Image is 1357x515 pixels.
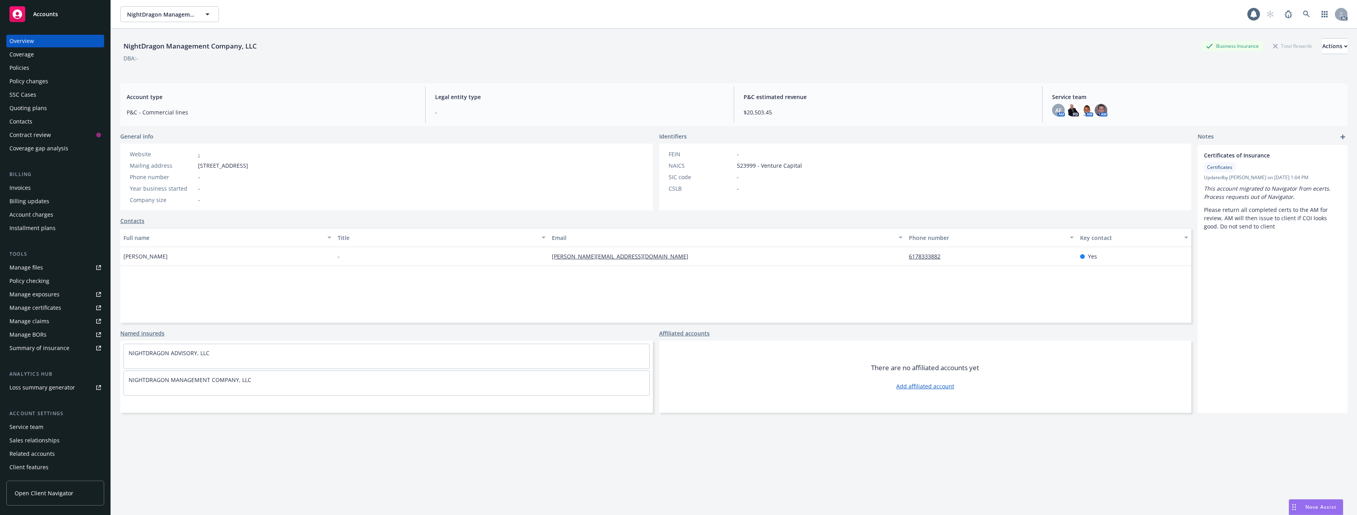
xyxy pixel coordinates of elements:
span: - [338,252,340,260]
span: Accounts [33,11,58,17]
a: NIGHTDRAGON ADVISORY, LLC [129,349,209,357]
span: Nova Assist [1305,504,1336,510]
img: photo [1080,104,1093,116]
span: - [198,173,200,181]
a: Manage BORs [6,328,104,341]
a: Named insureds [120,329,164,337]
a: Policy changes [6,75,104,88]
a: Policy checking [6,275,104,287]
div: Sales relationships [9,434,60,447]
button: Full name [120,228,335,247]
div: Client features [9,461,49,474]
div: Policies [9,62,29,74]
div: Year business started [130,184,195,193]
span: - [737,173,739,181]
div: Website [130,150,195,158]
span: AF [1055,106,1062,114]
a: 6178333882 [909,253,947,260]
a: Service team [6,421,104,433]
span: P&C estimated revenue [744,93,1033,101]
div: Full name [123,234,323,242]
div: Invoices [9,182,31,194]
span: Open Client Navigator [15,489,73,497]
a: Quoting plans [6,102,104,114]
span: - [435,108,724,116]
span: [PERSON_NAME] [123,252,168,260]
button: Actions [1322,38,1348,54]
div: CSLB [669,184,734,193]
a: Installment plans [6,222,104,234]
a: Loss summary generator [6,381,104,394]
a: Contacts [6,115,104,128]
div: NAICS [669,161,734,170]
a: Add affiliated account [896,382,954,390]
div: Certificates of InsuranceCertificatesUpdatedby [PERSON_NAME] on [DATE] 1:04 PMThis account migrat... [1198,145,1348,237]
div: Tools [6,250,104,258]
a: Coverage gap analysis [6,142,104,155]
span: Updated by [PERSON_NAME] on [DATE] 1:04 PM [1204,174,1341,181]
a: NIGHTDRAGON MANAGEMENT COMPANY, LLC [129,376,251,384]
span: General info [120,132,153,140]
div: NightDragon Management Company, LLC [120,41,260,51]
a: Report a Bug [1280,6,1296,22]
img: photo [1095,104,1107,116]
div: Phone number [909,234,1065,242]
div: Title [338,234,537,242]
span: - [198,184,200,193]
a: Switch app [1317,6,1333,22]
button: Title [335,228,549,247]
span: There are no affiliated accounts yet [871,363,979,373]
div: Coverage [9,48,34,61]
span: Notes [1198,132,1214,142]
button: Key contact [1077,228,1191,247]
div: Account charges [9,208,53,221]
em: This account migrated to Navigator from ecerts. Process requests out of Navigator. [1204,185,1332,200]
div: Mailing address [130,161,195,170]
div: Contacts [9,115,32,128]
span: - [737,184,739,193]
div: Drag to move [1289,500,1299,515]
div: Service team [9,421,43,433]
div: Company size [130,196,195,204]
div: Actions [1322,39,1348,54]
div: DBA: - [123,54,138,62]
button: Email [549,228,906,247]
span: - [737,150,739,158]
span: [STREET_ADDRESS] [198,161,248,170]
div: Manage claims [9,315,49,328]
a: Related accounts [6,448,104,460]
a: [PERSON_NAME][EMAIL_ADDRESS][DOMAIN_NAME] [552,253,695,260]
div: Coverage gap analysis [9,142,68,155]
a: add [1338,132,1348,142]
p: Please return all completed certs to the AM for review, AM will then issue to client if COI looks... [1204,206,1341,230]
div: SIC code [669,173,734,181]
span: 523999 - Venture Capital [737,161,802,170]
span: Manage exposures [6,288,104,301]
span: Certificates of Insurance [1204,151,1321,159]
div: Policy checking [9,275,49,287]
a: Invoices [6,182,104,194]
div: Loss summary generator [9,381,75,394]
a: Contract review [6,129,104,141]
span: Service team [1052,93,1341,101]
img: photo [1066,104,1079,116]
a: Accounts [6,3,104,25]
div: Billing [6,170,104,178]
span: NightDragon Management Company, LLC [127,10,195,19]
button: Phone number [906,228,1077,247]
div: FEIN [669,150,734,158]
div: Key contact [1080,234,1179,242]
div: Manage files [9,261,43,274]
a: - [198,150,200,158]
span: - [198,196,200,204]
a: Account charges [6,208,104,221]
a: Manage certificates [6,302,104,314]
div: Manage exposures [9,288,60,301]
div: Billing updates [9,195,49,208]
a: Sales relationships [6,434,104,447]
a: Billing updates [6,195,104,208]
a: Manage claims [6,315,104,328]
div: Business Insurance [1202,41,1263,51]
button: NightDragon Management Company, LLC [120,6,219,22]
a: Policies [6,62,104,74]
